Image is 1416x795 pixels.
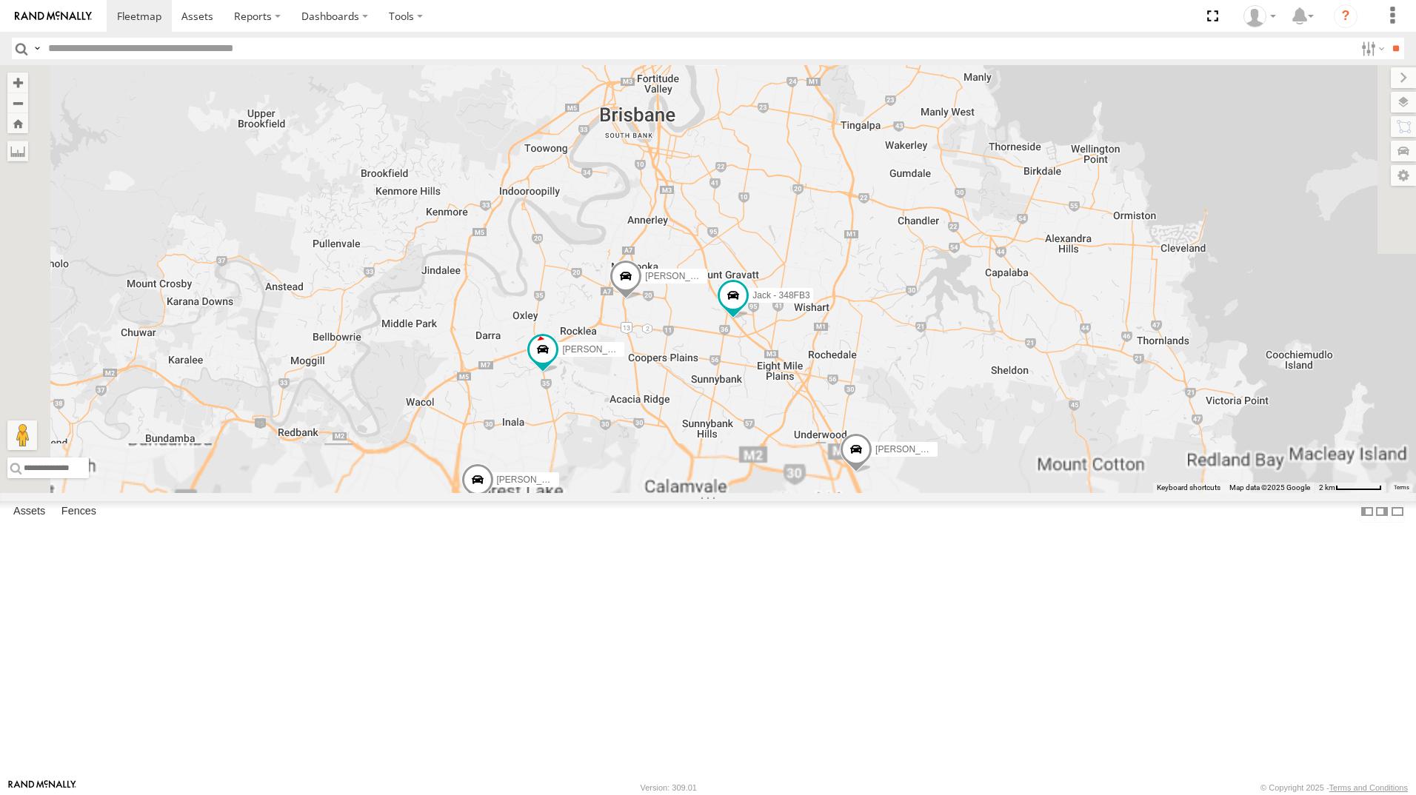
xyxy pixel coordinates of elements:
[7,93,28,113] button: Zoom out
[1390,501,1405,523] label: Hide Summary Table
[1157,483,1220,493] button: Keyboard shortcuts
[7,113,28,133] button: Zoom Home
[1329,783,1408,792] a: Terms and Conditions
[7,73,28,93] button: Zoom in
[641,783,697,792] div: Version: 309.01
[6,501,53,522] label: Assets
[1360,501,1375,523] label: Dock Summary Table to the Left
[1391,165,1416,186] label: Map Settings
[7,420,37,450] button: Drag Pegman onto the map to open Street View
[875,444,987,454] span: [PERSON_NAME] - 347FB3
[752,291,809,301] span: Jack - 348FB3
[1260,783,1408,792] div: © Copyright 2025 -
[7,141,28,161] label: Measure
[15,11,92,21] img: rand-logo.svg
[54,501,104,522] label: Fences
[497,474,640,485] span: [PERSON_NAME] B - Corolla Hatch
[1355,38,1387,59] label: Search Filter Options
[1334,4,1357,28] i: ?
[1319,483,1335,492] span: 2 km
[645,271,754,281] span: [PERSON_NAME] - 017IP4
[31,38,43,59] label: Search Query
[1315,483,1386,493] button: Map Scale: 2 km per 59 pixels
[562,344,693,355] span: [PERSON_NAME] 019IP4 - Hilux
[1394,485,1409,491] a: Terms (opens in new tab)
[8,780,76,795] a: Visit our Website
[1375,501,1389,523] label: Dock Summary Table to the Right
[1238,5,1281,27] div: Marco DiBenedetto
[1229,483,1310,492] span: Map data ©2025 Google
